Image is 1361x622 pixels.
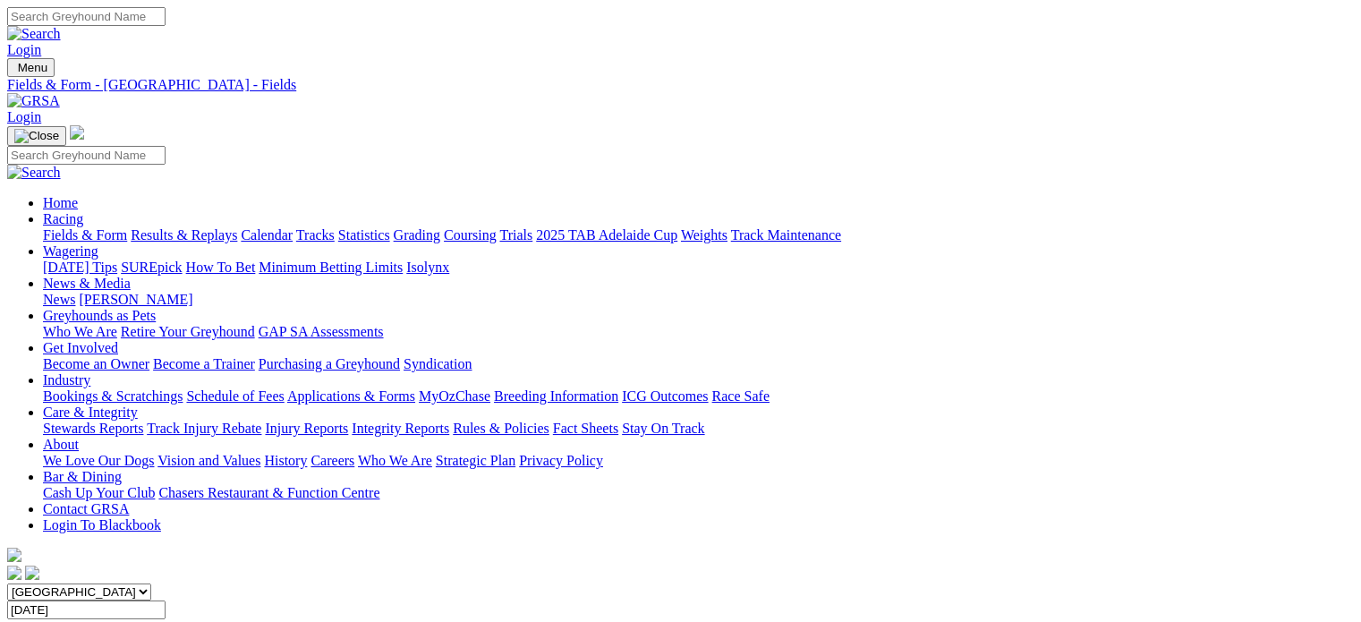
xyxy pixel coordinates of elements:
div: About [43,453,1354,469]
a: Purchasing a Greyhound [259,356,400,371]
a: How To Bet [186,260,256,275]
img: Search [7,26,61,42]
a: Coursing [444,227,497,243]
button: Toggle navigation [7,126,66,146]
a: Cash Up Your Club [43,485,155,500]
a: Become a Trainer [153,356,255,371]
a: Strategic Plan [436,453,515,468]
a: Racing [43,211,83,226]
a: 2025 TAB Adelaide Cup [536,227,677,243]
a: GAP SA Assessments [259,324,384,339]
div: Greyhounds as Pets [43,324,1354,340]
a: Stewards Reports [43,421,143,436]
a: Greyhounds as Pets [43,308,156,323]
img: facebook.svg [7,566,21,580]
div: Get Involved [43,356,1354,372]
a: Care & Integrity [43,405,138,420]
a: Track Injury Rebate [147,421,261,436]
div: Care & Integrity [43,421,1354,437]
a: Who We Are [43,324,117,339]
a: Applications & Forms [287,388,415,404]
a: Injury Reports [265,421,348,436]
a: Minimum Betting Limits [259,260,403,275]
a: MyOzChase [419,388,490,404]
a: History [264,453,307,468]
a: Get Involved [43,340,118,355]
a: Tracks [296,227,335,243]
a: We Love Our Dogs [43,453,154,468]
a: Schedule of Fees [186,388,284,404]
a: [DATE] Tips [43,260,117,275]
a: Rules & Policies [453,421,549,436]
a: [PERSON_NAME] [79,292,192,307]
a: Syndication [404,356,472,371]
a: Chasers Restaurant & Function Centre [158,485,379,500]
a: Weights [681,227,727,243]
img: logo-grsa-white.png [7,548,21,562]
a: Statistics [338,227,390,243]
a: Who We Are [358,453,432,468]
img: Close [14,129,59,143]
a: Results & Replays [131,227,237,243]
a: Contact GRSA [43,501,129,516]
a: Race Safe [711,388,769,404]
input: Select date [7,601,166,619]
a: Privacy Policy [519,453,603,468]
a: Login To Blackbook [43,517,161,533]
a: Industry [43,372,90,388]
img: logo-grsa-white.png [70,125,84,140]
a: Bookings & Scratchings [43,388,183,404]
a: Become an Owner [43,356,149,371]
a: Fact Sheets [553,421,618,436]
a: ICG Outcomes [622,388,708,404]
a: Careers [310,453,354,468]
a: Stay On Track [622,421,704,436]
a: Home [43,195,78,210]
div: Industry [43,388,1354,405]
div: Bar & Dining [43,485,1354,501]
a: About [43,437,79,452]
a: Login [7,109,41,124]
a: Retire Your Greyhound [121,324,255,339]
a: Fields & Form [43,227,127,243]
a: Breeding Information [494,388,618,404]
a: News [43,292,75,307]
a: Grading [394,227,440,243]
div: News & Media [43,292,1354,308]
a: Calendar [241,227,293,243]
img: Search [7,165,61,181]
button: Toggle navigation [7,58,55,77]
a: News & Media [43,276,131,291]
a: Track Maintenance [731,227,841,243]
img: GRSA [7,93,60,109]
a: Isolynx [406,260,449,275]
div: Wagering [43,260,1354,276]
a: Trials [499,227,532,243]
a: Integrity Reports [352,421,449,436]
a: Login [7,42,41,57]
a: Fields & Form - [GEOGRAPHIC_DATA] - Fields [7,77,1354,93]
a: Bar & Dining [43,469,122,484]
a: Wagering [43,243,98,259]
a: SUREpick [121,260,182,275]
input: Search [7,7,166,26]
span: Menu [18,61,47,74]
div: Racing [43,227,1354,243]
img: twitter.svg [25,566,39,580]
input: Search [7,146,166,165]
a: Vision and Values [157,453,260,468]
